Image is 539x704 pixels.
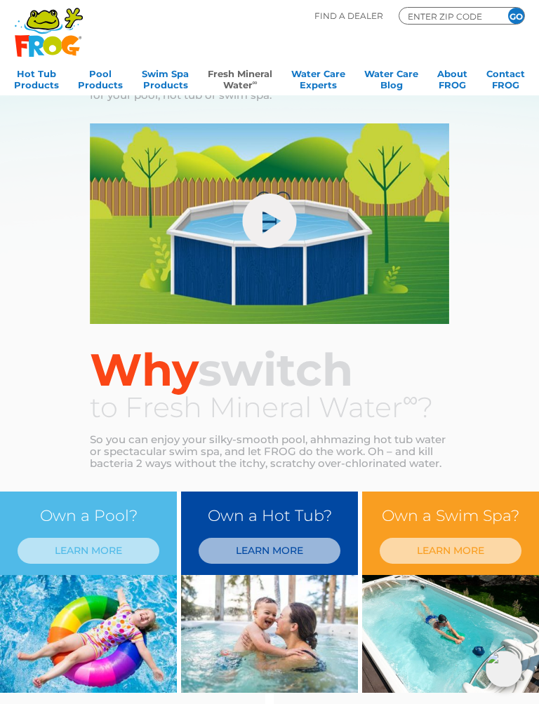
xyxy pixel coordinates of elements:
[403,386,418,412] sup: ∞
[142,64,189,92] a: Swim SpaProducts
[364,64,418,92] a: Water CareBlog
[437,64,467,92] a: AboutFROG
[362,575,539,693] img: min-water-image-3
[380,503,521,529] h3: Own a Swim Spa?
[314,7,383,25] p: Find A Dealer
[406,10,491,22] input: Zip Code Form
[508,8,524,24] input: GO
[14,64,59,92] a: Hot TubProducts
[208,64,272,92] a: Fresh MineralWater∞
[486,651,522,687] img: openIcon
[18,503,159,529] h3: Own a Pool?
[90,65,449,101] p: It’s delightful. It’s easy. It’s clean, clear, soft water created only by FROG ’s patented minera...
[486,64,525,92] a: ContactFROG
[90,433,449,469] p: So you can enjoy your silky-smooth pool, ahhmazing hot tub water or spectacular swim spa, and let...
[90,346,449,393] h2: switch
[78,64,123,92] a: PoolProducts
[380,538,521,564] a: LEARN MORE
[253,79,258,86] sup: ∞
[18,538,159,564] a: LEARN MORE
[199,538,340,564] a: LEARN MORE
[291,64,345,92] a: Water CareExperts
[90,393,449,422] h3: to Fresh Mineral Water ?
[90,123,449,324] img: fmw-main-video-cover
[199,503,340,529] h3: Own a Hot Tub?
[181,575,358,693] img: min-water-img-right
[90,342,198,397] span: Why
